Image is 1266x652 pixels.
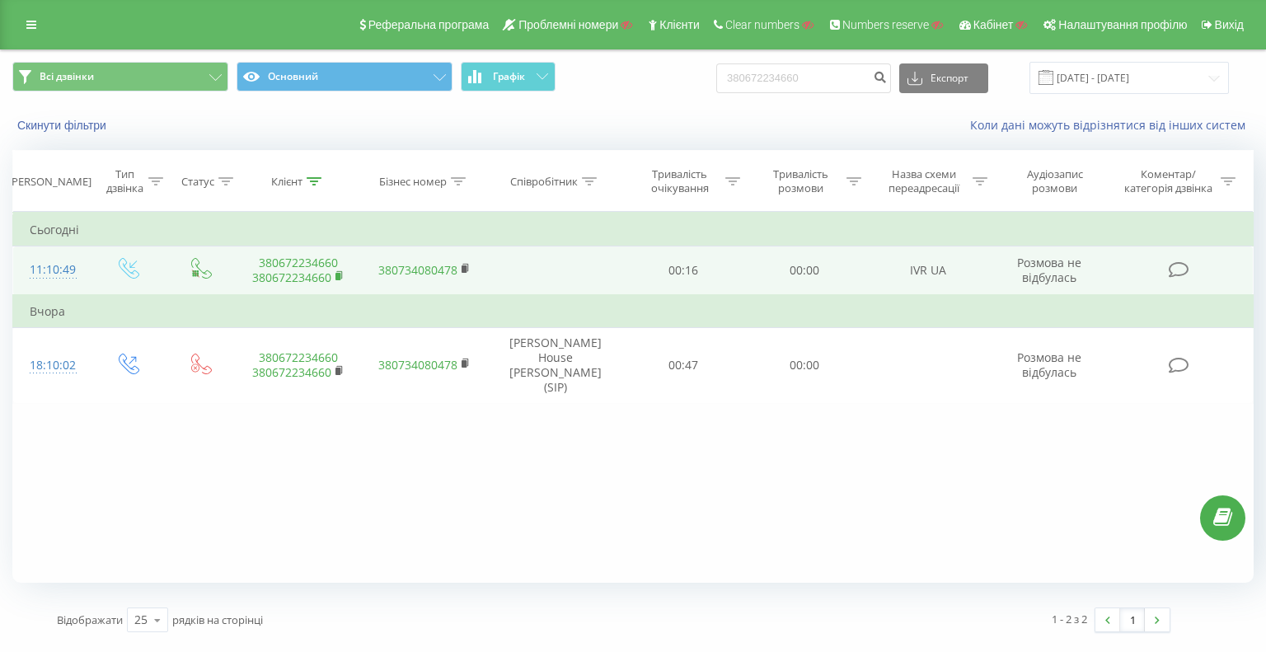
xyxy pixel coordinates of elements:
[970,117,1254,133] a: Коли дані можуть відрізнятися вiд інших систем
[865,246,992,295] td: IVR UA
[181,175,214,189] div: Статус
[259,255,338,270] a: 380672234660
[1006,167,1104,195] div: Аудіозапис розмови
[368,18,490,31] span: Реферальна програма
[378,262,457,278] a: 380734080478
[8,175,91,189] div: [PERSON_NAME]
[623,327,744,403] td: 00:47
[134,612,148,628] div: 25
[744,246,865,295] td: 00:00
[1058,18,1187,31] span: Налаштування профілю
[40,70,94,83] span: Всі дзвінки
[659,18,700,31] span: Клієнти
[716,63,891,93] input: Пошук за номером
[57,612,123,627] span: Відображати
[252,364,331,380] a: 380672234660
[744,327,865,403] td: 00:00
[13,295,1254,328] td: Вчора
[880,167,968,195] div: Назва схеми переадресації
[1215,18,1244,31] span: Вихід
[638,167,721,195] div: Тривалість очікування
[518,18,618,31] span: Проблемні номери
[493,71,525,82] span: Графік
[259,349,338,365] a: 380672234660
[379,175,447,189] div: Бізнес номер
[12,118,115,133] button: Скинути фільтри
[1017,349,1081,380] span: Розмова не відбулась
[172,612,263,627] span: рядків на сторінці
[105,167,144,195] div: Тип дзвінка
[30,349,74,382] div: 18:10:02
[623,246,744,295] td: 00:16
[1120,608,1145,631] a: 1
[12,62,228,91] button: Всі дзвінки
[1017,255,1081,285] span: Розмова не відбулась
[899,63,988,93] button: Експорт
[487,327,623,403] td: [PERSON_NAME] House [PERSON_NAME] (SIP)
[237,62,452,91] button: Основний
[378,357,457,373] a: 380734080478
[13,213,1254,246] td: Сьогодні
[30,254,74,286] div: 11:10:49
[759,167,842,195] div: Тривалість розмови
[1120,167,1217,195] div: Коментар/категорія дзвінка
[461,62,556,91] button: Графік
[842,18,929,31] span: Numbers reserve
[973,18,1014,31] span: Кабінет
[1052,611,1087,627] div: 1 - 2 з 2
[510,175,578,189] div: Співробітник
[252,270,331,285] a: 380672234660
[725,18,799,31] span: Clear numbers
[271,175,302,189] div: Клієнт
